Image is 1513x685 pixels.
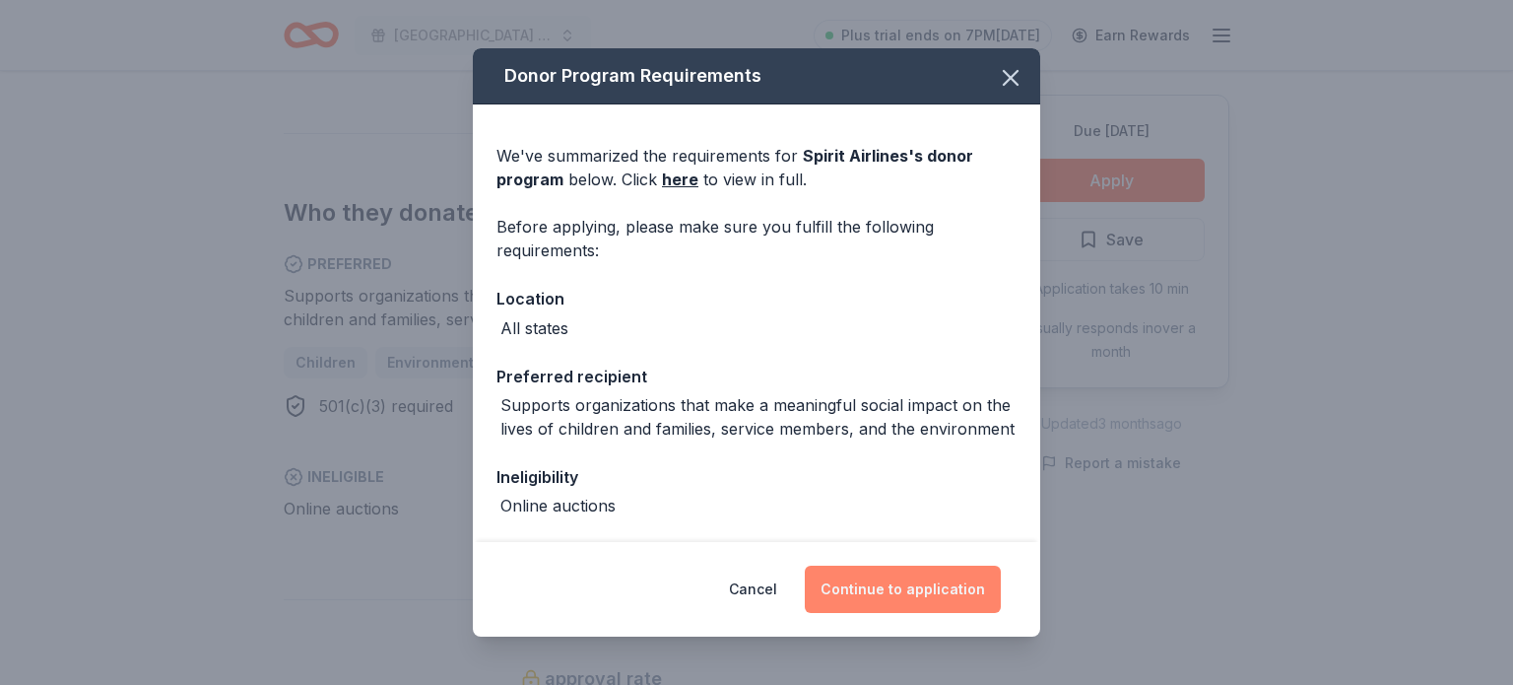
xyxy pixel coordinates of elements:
[500,316,568,340] div: All states
[500,494,616,517] div: Online auctions
[473,48,1040,104] div: Donor Program Requirements
[805,566,1001,613] button: Continue to application
[729,566,777,613] button: Cancel
[496,286,1017,311] div: Location
[496,215,1017,262] div: Before applying, please make sure you fulfill the following requirements:
[496,364,1017,389] div: Preferred recipient
[662,168,698,191] a: here
[500,393,1017,441] div: Supports organizations that make a meaningful social impact on the lives of children and families...
[496,144,1017,191] div: We've summarized the requirements for below. Click to view in full.
[496,464,1017,490] div: Ineligibility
